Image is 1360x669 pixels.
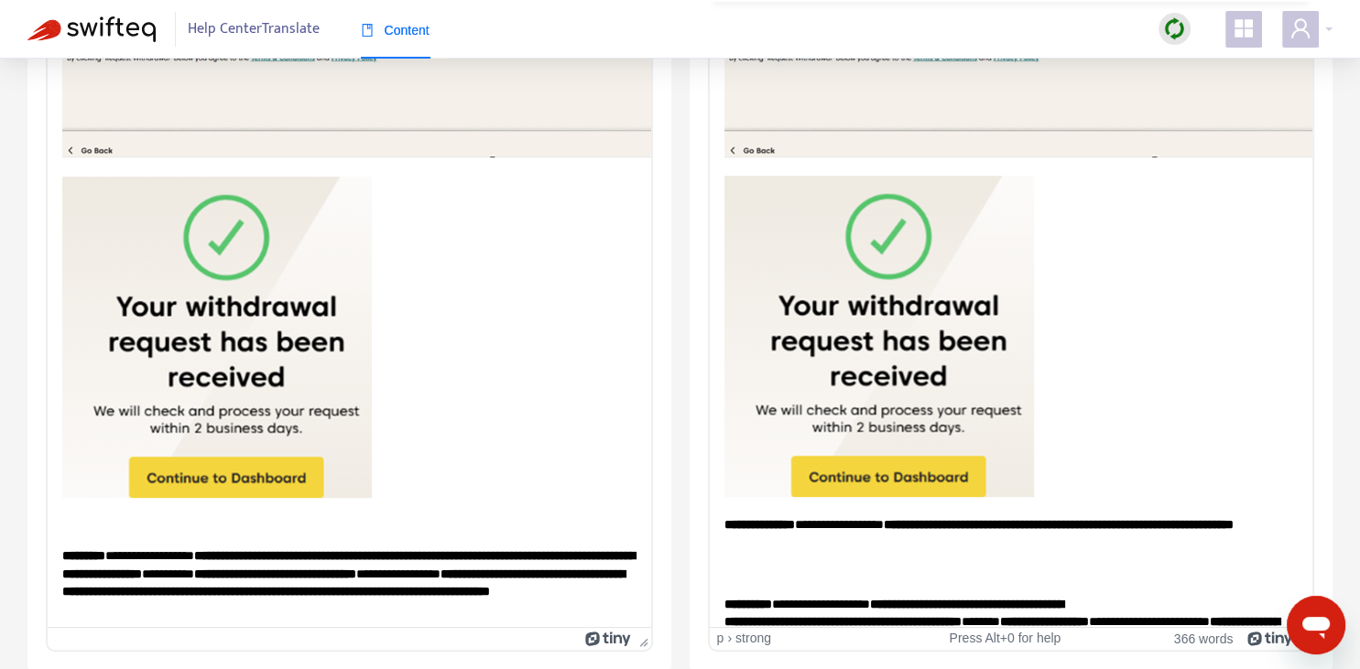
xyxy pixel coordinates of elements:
[27,16,156,42] img: Swifteq
[1289,17,1311,39] span: user
[1233,17,1255,39] span: appstore
[727,631,732,646] div: ›
[1174,631,1234,646] button: 366 words
[908,631,1101,646] div: Press Alt+0 for help
[1247,631,1293,645] a: Powered by Tiny
[632,628,651,650] div: Press the Up and Down arrow keys to resize the editor.
[1163,17,1186,40] img: sync.dc5367851b00ba804db3.png
[735,631,771,646] div: strong
[717,631,724,646] div: p
[710,2,1313,627] iframe: Rich Text Area
[361,24,374,37] span: book
[188,12,320,47] span: Help Center Translate
[1287,596,1345,654] iframe: Button to launch messaging window
[361,23,430,38] span: Content
[585,631,631,645] a: Powered by Tiny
